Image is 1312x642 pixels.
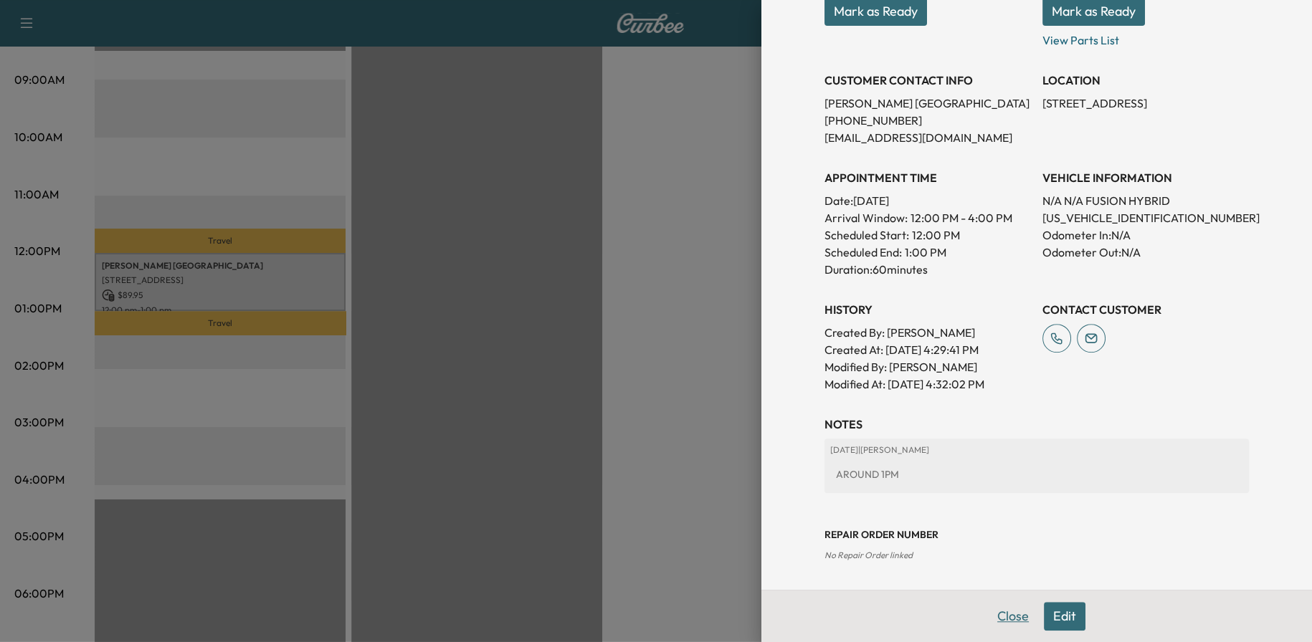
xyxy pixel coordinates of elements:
h3: NOTES [824,416,1249,433]
span: No Repair Order linked [824,550,913,560]
h3: CUSTOMER CONTACT INFO [824,72,1031,89]
p: Scheduled End: [824,244,902,261]
p: Odometer In: N/A [1042,226,1249,244]
button: Close [988,602,1038,631]
h3: History [824,301,1031,318]
span: 12:00 PM - 4:00 PM [911,209,1012,226]
p: [PHONE_NUMBER] [824,112,1031,129]
p: [PERSON_NAME] [GEOGRAPHIC_DATA] [824,95,1031,112]
p: Modified At : [DATE] 4:32:02 PM [824,375,1031,393]
p: 1:00 PM [905,244,946,261]
h3: VEHICLE INFORMATION [1042,169,1249,186]
p: Odometer Out: N/A [1042,244,1249,261]
button: Edit [1044,602,1085,631]
h3: CONTACT CUSTOMER [1042,301,1249,318]
p: [DATE] | [PERSON_NAME] [830,444,1243,456]
p: [STREET_ADDRESS] [1042,95,1249,112]
p: Duration: 60 minutes [824,261,1031,278]
p: Modified By : [PERSON_NAME] [824,358,1031,375]
h3: APPOINTMENT TIME [824,169,1031,186]
p: Created By : [PERSON_NAME] [824,324,1031,341]
p: N/A N/A FUSION HYBRID [1042,192,1249,209]
h3: Repair Order number [824,527,1249,542]
p: Created At : [DATE] 4:29:41 PM [824,341,1031,358]
p: Arrival Window: [824,209,1031,226]
p: Date: [DATE] [824,192,1031,209]
p: [EMAIL_ADDRESS][DOMAIN_NAME] [824,129,1031,146]
p: Scheduled Start: [824,226,909,244]
h3: LOCATION [1042,72,1249,89]
p: 12:00 PM [912,226,960,244]
div: AROUND 1PM [830,461,1243,487]
p: View Parts List [1042,26,1249,49]
p: [US_VEHICLE_IDENTIFICATION_NUMBER] [1042,209,1249,226]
